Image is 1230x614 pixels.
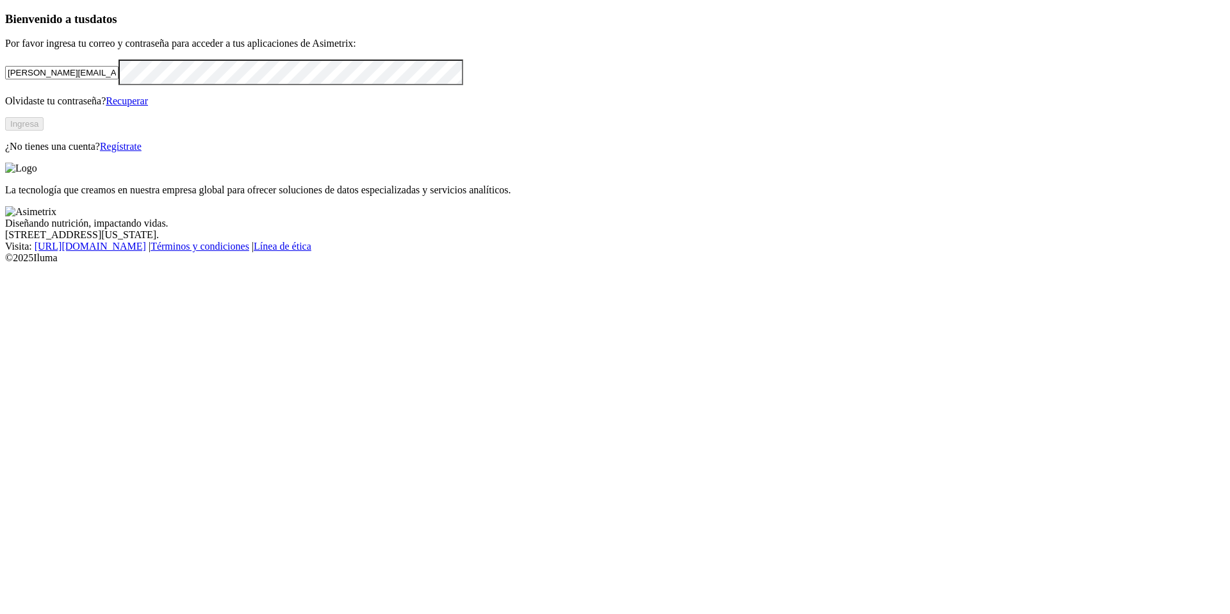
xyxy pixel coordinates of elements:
[254,241,311,252] a: Línea de ética
[5,252,1225,264] div: © 2025 Iluma
[5,163,37,174] img: Logo
[5,117,44,131] button: Ingresa
[5,218,1225,229] div: Diseñando nutrición, impactando vidas.
[5,38,1225,49] p: Por favor ingresa tu correo y contraseña para acceder a tus aplicaciones de Asimetrix:
[90,12,117,26] span: datos
[151,241,249,252] a: Términos y condiciones
[106,95,148,106] a: Recuperar
[5,241,1225,252] div: Visita : | |
[5,184,1225,196] p: La tecnología que creamos en nuestra empresa global para ofrecer soluciones de datos especializad...
[100,141,142,152] a: Regístrate
[5,141,1225,152] p: ¿No tienes una cuenta?
[5,95,1225,107] p: Olvidaste tu contraseña?
[5,66,119,79] input: Tu correo
[5,206,56,218] img: Asimetrix
[5,12,1225,26] h3: Bienvenido a tus
[35,241,146,252] a: [URL][DOMAIN_NAME]
[5,229,1225,241] div: [STREET_ADDRESS][US_STATE].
